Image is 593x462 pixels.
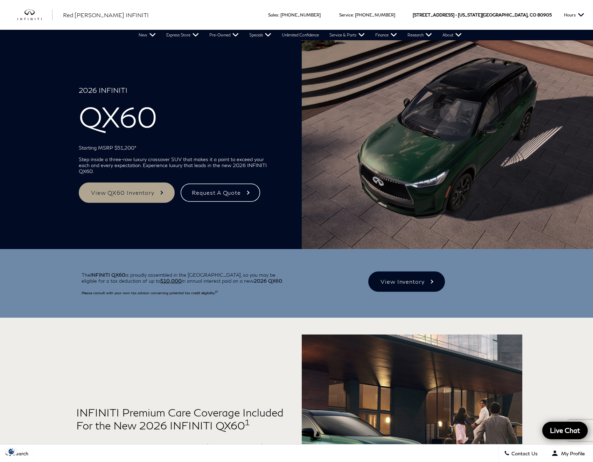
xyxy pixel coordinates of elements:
u: $10,000 [160,278,182,284]
sup: 1 [245,418,250,427]
span: : [278,12,279,18]
span: My Profile [558,450,585,456]
a: New [133,30,161,40]
section: Click to Open Cookie Consent Modal [4,448,20,455]
nav: Main Navigation [133,30,467,40]
a: Express Store [161,30,204,40]
a: Finance [370,30,402,40]
a: Pre-Owned [204,30,244,40]
a: Live Chat [542,422,588,439]
a: [STREET_ADDRESS] • [US_STATE][GEOGRAPHIC_DATA], CO 80905 [413,12,552,18]
img: Opt-Out Icon [4,448,20,455]
h2: INFINITI Premium Care Coverage Included For the New 2026 INFINITI QX60 [76,406,286,437]
a: [PHONE_NUMBER] [355,12,395,18]
a: View QX60 Inventory [79,182,175,203]
p: Step inside a three-row luxury crossover SUV that makes it a point to exceed your each and every ... [79,156,274,174]
a: About [437,30,467,40]
a: Specials [244,30,277,40]
sup: 17 [215,290,218,294]
span: Contact Us [510,450,538,456]
span: Sales [268,12,278,18]
span: : [353,12,354,18]
a: Service & Parts [324,30,370,40]
strong: 2026 QX60 [254,278,282,284]
button: Open user profile menu [543,444,593,462]
disclaimer: Please consult with your own tax advisor concerning potential tax credit eligibility. [82,291,218,295]
strong: INFINITI QX60 [90,272,125,278]
a: Research [402,30,437,40]
a: Request A Quote [180,182,261,203]
p: Starting MSRP $51,200* [79,145,274,151]
span: Service [339,12,353,18]
span: Live Chat [546,426,584,435]
img: 2026 INFINITI QX60 [302,40,593,249]
a: infiniti [18,9,53,21]
span: 2026 INFINITI [79,86,274,100]
p: The is proudly assembled in the [GEOGRAPHIC_DATA], so you may be eligible for a tax deduction of ... [82,272,291,284]
a: [PHONE_NUMBER] [280,12,321,18]
span: Red [PERSON_NAME] INFINITI [63,12,149,18]
a: View Inventory [368,271,445,292]
img: INFINITI [18,9,53,21]
h1: QX60 [79,86,274,139]
a: Unlimited Confidence [277,30,324,40]
a: Red [PERSON_NAME] INFINITI [63,11,149,19]
span: Search [11,450,28,456]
